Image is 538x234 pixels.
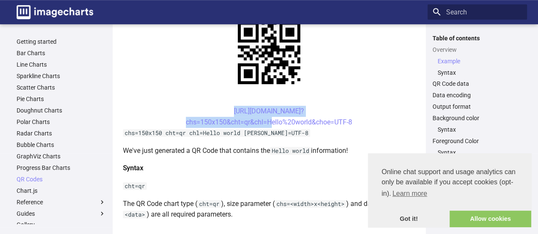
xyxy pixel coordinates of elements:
[17,118,106,126] a: Polar Charts
[17,61,106,68] a: Line Charts
[17,72,106,80] a: Sparkline Charts
[17,141,106,149] a: Bubble Charts
[17,152,106,160] a: GraphViz Charts
[17,5,93,19] img: logo
[17,84,106,91] a: Scatter Charts
[433,91,522,99] a: Data encoding
[368,211,450,228] a: dismiss cookie message
[197,200,221,208] code: cht=qr
[123,163,416,174] h4: Syntax
[17,95,106,103] a: Pie Charts
[433,57,522,76] nav: Overview
[17,187,106,195] a: Chart.js
[368,153,531,227] div: cookieconsent
[427,34,527,42] label: Table of contents
[433,103,522,110] a: Output format
[123,129,310,137] code: chs=150x150 cht=qr chl=Hello world [PERSON_NAME]=UTF-8
[223,7,315,99] img: chart
[123,198,416,220] p: The QR Code chart type ( ), size parameter ( ) and data ( ) are all required parameters.
[438,57,522,65] a: Example
[433,149,522,156] nav: Foreground Color
[17,175,106,183] a: QR Codes
[438,69,522,76] a: Syntax
[17,210,106,217] label: Guides
[438,126,522,133] a: Syntax
[17,198,106,206] label: Reference
[17,130,106,137] a: Radar Charts
[433,114,522,122] a: Background color
[275,200,346,208] code: chs=<width>x<height>
[450,211,531,228] a: allow cookies
[427,34,527,168] nav: Table of contents
[17,49,106,57] a: Bar Charts
[433,137,522,145] a: Foreground Color
[270,147,311,155] code: Hello world
[17,107,106,114] a: Doughnut Charts
[433,80,522,87] a: QR Code data
[17,164,106,172] a: Progress Bar Charts
[427,4,527,20] input: Search
[391,187,428,200] a: learn more about cookies
[123,145,416,156] p: We've just generated a QR Code that contains the information!
[186,107,352,126] a: [URL][DOMAIN_NAME]?chs=150x150&cht=qr&chl=Hello%20world&choe=UTF-8
[123,182,147,190] code: cht=qr
[433,46,522,54] a: Overview
[17,221,106,228] a: Gallery
[438,149,522,156] a: Syntax
[433,126,522,133] nav: Background color
[17,38,106,45] a: Getting started
[13,2,97,23] a: Image-Charts documentation
[381,167,518,200] span: Online chat support and usage analytics can only be available if you accept cookies (opt-in).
